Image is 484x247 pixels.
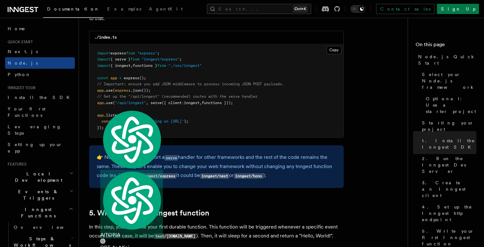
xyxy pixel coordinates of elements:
[418,53,476,66] span: Node.js Quick Start
[5,171,69,183] span: Local Development
[5,139,75,157] a: Setting up your app
[5,121,75,139] a: Leveraging Steps
[107,6,141,11] span: Examples
[422,228,476,247] span: 5. Write your first Inngest function
[5,103,75,121] a: Your first Functions
[179,57,182,61] span: ;
[165,154,178,160] a: serve
[165,155,178,160] code: serve
[5,168,75,186] button: Local Development
[168,63,202,68] span: "./src/inngest"
[97,153,336,180] p: 👉 Note that you can import a handler for other frameworks and the rest of the code remains the sa...
[182,101,184,105] span: :
[130,88,142,93] span: .json
[142,88,151,93] span: ());
[350,5,366,13] button: Toggle dark mode
[200,173,229,179] code: inngest/next
[8,25,25,32] span: Home
[110,63,130,68] span: { inngest
[234,173,263,179] code: inngest/hono
[419,135,476,153] a: 1. Install the Inngest SDK
[139,76,146,80] span: ();
[142,57,179,61] span: "inngest/express"
[8,49,38,54] span: Next.js
[104,88,113,93] span: .use
[419,69,476,93] a: Select your Node.js framework
[97,63,110,68] span: import
[202,101,233,105] span: functions }));
[5,39,33,45] span: Quick start
[14,225,79,230] span: Overview
[5,162,26,167] span: Features
[8,142,62,153] span: Setting up your app
[146,101,148,105] span: ,
[97,125,104,130] span: });
[184,119,188,123] span: );
[126,51,135,55] span: from
[119,76,122,80] span: =
[104,101,113,105] span: .use
[422,155,476,174] span: 2. Run the Inngest Dev Server
[5,92,75,103] a: Install the SDK
[326,46,341,54] button: Copy
[8,124,61,136] span: Leveraging Steps
[5,57,75,69] a: Node.js
[157,51,159,55] span: ;
[124,76,139,80] span: express
[89,222,344,240] p: In this step, you will write your first durable function. This function will be triggered wheneve...
[133,63,157,68] span: functions }
[100,170,163,231] img: logo.svg
[5,204,75,222] button: Inngest Functions
[130,57,139,61] span: from
[11,222,75,233] a: Overview
[43,2,103,18] a: Documentation
[100,109,163,170] img: logo.svg
[130,63,133,68] span: ,
[5,188,69,201] span: Events & Triggers
[184,101,200,105] span: inngest
[422,204,476,223] span: 4. Set up the Inngest http endpoint
[145,2,186,17] a: AgentKit
[422,71,476,90] span: Select your Node.js framework
[154,233,196,239] code: test/[DOMAIN_NAME]
[422,120,476,132] span: Starting your project
[149,6,183,11] span: AgentKit
[97,101,104,105] span: app
[97,51,110,55] span: import
[100,170,163,238] div: AITOPIA
[113,88,115,93] span: (
[5,206,69,219] span: Inngest Functions
[8,106,46,118] span: Your first Functions
[137,51,157,55] span: "express"
[5,186,75,204] button: Events & Triggers
[419,117,476,135] a: Starting your project
[416,41,476,51] h4: On this page
[95,35,117,39] code: ./index.ts
[437,4,479,14] a: Sign Up
[151,101,162,105] span: serve
[200,101,202,105] span: ,
[419,177,476,201] a: 3. Create an Inngest client
[376,4,434,14] a: Contact sales
[8,95,74,100] span: Install the SDK
[110,57,130,61] span: { serve }
[419,201,476,225] a: 4. Set up the Inngest http endpoint
[110,76,117,80] span: app
[157,63,166,68] span: from
[5,69,75,80] a: Python
[293,6,307,12] kbd: Ctrl+K
[423,93,476,117] a: Optional: Use a starter project
[100,238,105,243] img: gpt-black.svg
[8,60,38,66] span: Node.js
[419,153,476,177] a: 2. Run the Inngest Dev Server
[162,101,182,105] span: ({ client
[97,76,108,80] span: const
[5,23,75,34] a: Home
[97,57,110,61] span: import
[5,46,75,57] a: Next.js
[103,2,145,17] a: Examples
[97,82,284,86] span: // Important: ensure you add JSON middleware to process incoming JSON POST payloads.
[97,94,257,99] span: // Set up the "/api/inngest" (recommended) routes with the serve handler
[426,95,476,115] span: Optional: Use a starter project
[110,51,126,55] span: express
